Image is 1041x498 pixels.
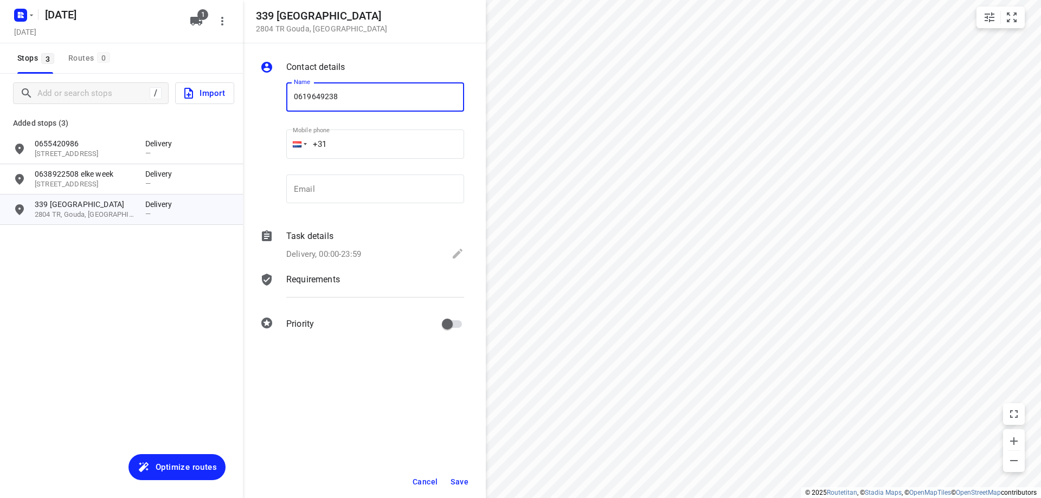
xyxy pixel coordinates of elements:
[68,51,113,65] div: Routes
[286,130,464,159] input: 1 (702) 123-4567
[150,87,162,99] div: /
[145,179,151,187] span: —
[145,169,178,179] p: Delivery
[175,82,234,104] button: Import
[211,10,233,32] button: More
[145,138,178,149] p: Delivery
[451,477,468,486] span: Save
[185,10,207,32] button: 1
[286,130,307,159] div: Netherlands: + 31
[286,248,361,261] p: Delivery, 00:00-23:59
[97,52,110,63] span: 0
[145,210,151,218] span: —
[145,199,178,210] p: Delivery
[286,318,314,331] p: Priority
[909,489,951,496] a: OpenMapTiles
[976,7,1025,28] div: small contained button group
[35,138,134,149] p: 0655420986
[169,82,234,104] a: Import
[260,230,464,262] div: Task detailsDelivery, 00:00-23:59
[1001,7,1023,28] button: Fit zoom
[41,53,54,64] span: 3
[260,61,464,76] div: Contact details
[13,117,230,130] p: Added stops (3)
[451,247,464,260] svg: Edit
[35,199,134,210] p: 339 [GEOGRAPHIC_DATA]
[865,489,902,496] a: Stadia Maps
[145,149,151,157] span: —
[827,489,857,496] a: Routetitan
[286,61,345,74] p: Contact details
[956,489,1001,496] a: OpenStreetMap
[979,7,1000,28] button: Map settings
[182,86,225,100] span: Import
[17,51,57,65] span: Stops
[35,210,134,220] p: 2804 TR, Gouda, [GEOGRAPHIC_DATA]
[41,6,181,23] h5: Rename
[286,230,333,243] p: Task details
[35,149,134,159] p: 48 Sterrebosstraat, 2013 PC, Haarlem, NL
[128,454,226,480] button: Optimize routes
[35,179,134,190] p: 176 Mariëndaal, 1025 BV, Amsterdam, NL
[293,127,330,133] label: Mobile phone
[413,477,438,486] span: Cancel
[446,472,473,491] button: Save
[260,273,464,306] div: Requirements
[10,25,41,38] h5: Project date
[256,10,387,22] h5: 339 [GEOGRAPHIC_DATA]
[286,273,340,286] p: Requirements
[408,472,442,491] button: Cancel
[256,24,387,33] p: 2804 TR Gouda , [GEOGRAPHIC_DATA]
[37,85,150,102] input: Add or search stops
[156,460,217,474] span: Optimize routes
[197,9,208,20] span: 1
[805,489,1037,496] li: © 2025 , © , © © contributors
[35,169,134,179] p: 0638922508 elke week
